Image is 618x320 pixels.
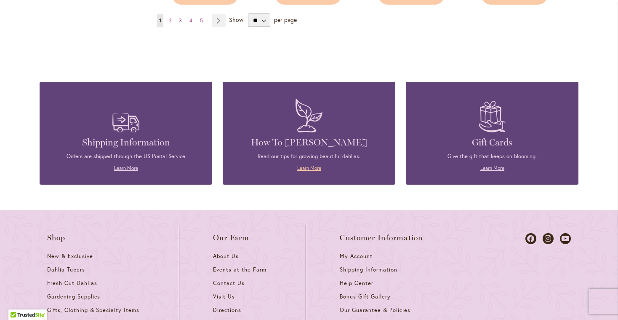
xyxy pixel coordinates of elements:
[213,253,239,260] span: About Us
[340,234,423,242] span: Customer Information
[187,14,194,27] a: 4
[114,165,138,171] a: Learn More
[560,233,571,244] a: Dahlias on Youtube
[213,280,245,287] span: Contact Us
[167,14,173,27] a: 2
[177,14,184,27] a: 3
[47,253,93,260] span: New & Exclusive
[340,266,397,273] span: Shipping Information
[213,307,241,314] span: Directions
[274,16,297,24] span: per page
[543,233,554,244] a: Dahlias on Instagram
[198,14,205,27] a: 5
[47,280,97,287] span: Fresh Cut Dahlias
[213,293,235,300] span: Visit Us
[159,17,161,24] span: 1
[297,165,321,171] a: Learn More
[229,16,243,24] span: Show
[47,266,85,273] span: Dahlia Tubers
[6,290,30,314] iframe: Launch Accessibility Center
[213,234,249,242] span: Our Farm
[418,137,566,148] h4: Gift Cards
[235,153,383,160] p: Read our tips for growing beautiful dahlias.
[189,17,192,24] span: 4
[340,307,410,314] span: Our Guarantee & Policies
[480,165,504,171] a: Learn More
[47,293,100,300] span: Gardening Supplies
[340,280,373,287] span: Help Center
[52,137,200,148] h4: Shipping Information
[200,17,203,24] span: 5
[213,266,266,273] span: Events at the Farm
[235,137,383,148] h4: How To [PERSON_NAME]
[47,307,139,314] span: Gifts, Clothing & Specialty Items
[340,293,390,300] span: Bonus Gift Gallery
[179,17,182,24] span: 3
[340,253,373,260] span: My Account
[169,17,171,24] span: 2
[47,234,66,242] span: Shop
[525,233,536,244] a: Dahlias on Facebook
[52,153,200,160] p: Orders are shipped through the US Postal Service
[418,153,566,160] p: Give the gift that keeps on blooming.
